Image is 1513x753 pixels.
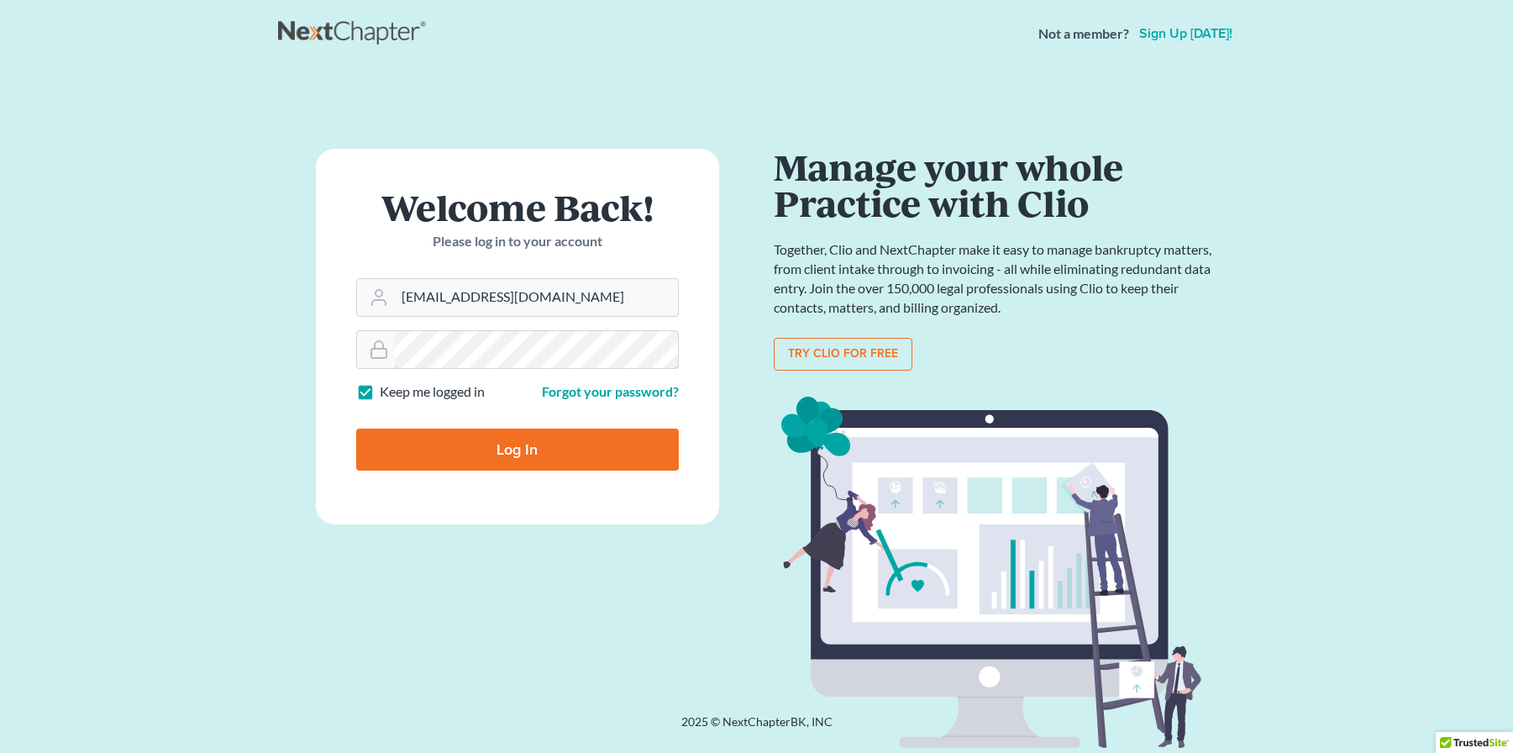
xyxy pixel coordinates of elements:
[356,189,679,225] h1: Welcome Back!
[774,149,1219,220] h1: Manage your whole Practice with Clio
[774,338,912,371] a: Try clio for free
[380,382,485,402] label: Keep me logged in
[774,240,1219,317] p: Together, Clio and NextChapter make it easy to manage bankruptcy matters, from client intake thro...
[356,429,679,471] input: Log In
[356,232,679,251] p: Please log in to your account
[1038,24,1129,44] strong: Not a member?
[1136,27,1236,40] a: Sign up [DATE]!
[278,714,1236,744] div: 2025 © NextChapterBK, INC
[542,383,679,399] a: Forgot your password?
[395,279,678,316] input: Email Address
